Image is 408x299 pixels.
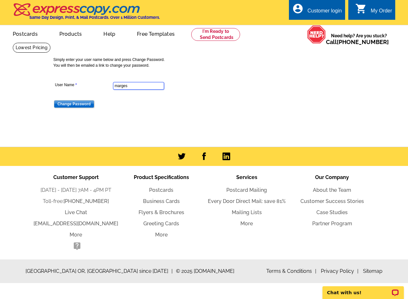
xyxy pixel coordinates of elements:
li: Toll-free: [33,198,119,205]
a: Products [49,26,92,41]
a: Flyers & Brochures [139,209,184,215]
a: More [240,221,253,227]
a: Every Door Direct Mail: save 81% [208,198,286,204]
span: [GEOGRAPHIC_DATA] OR, [GEOGRAPHIC_DATA] since [DATE] [26,267,173,275]
a: [EMAIL_ADDRESS][DOMAIN_NAME] [34,221,118,227]
span: Our Company [315,174,349,180]
p: Simply enter your user name below and press Change Password. You will then be emailed a link to c... [53,57,360,68]
a: Business Cards [143,198,180,204]
a: Case Studies [316,209,348,215]
span: Customer Support [53,174,99,180]
a: Same Day Design, Print, & Mail Postcards. Over 1 Million Customers. [13,8,160,20]
a: Postcards [3,26,48,41]
a: About the Team [313,187,351,193]
a: Live Chat [65,209,87,215]
a: Sitemap [363,268,382,274]
a: Postcard Mailing [226,187,267,193]
a: Mailing Lists [232,209,262,215]
img: help [307,25,326,44]
a: More [70,232,82,238]
a: shopping_cart My Order [355,7,392,15]
h4: Same Day Design, Print, & Mail Postcards. Over 1 Million Customers. [29,15,160,20]
a: [PHONE_NUMBER] [64,198,109,204]
li: [DATE] - [DATE] 7AM - 4PM PT [33,186,119,194]
span: Services [236,174,257,180]
a: Customer Success Stories [300,198,364,204]
a: Free Templates [127,26,185,41]
a: Partner Program [312,221,352,227]
div: My Order [371,8,392,17]
div: Customer login [307,8,342,17]
span: Call [326,39,389,45]
a: Terms & Conditions [266,268,316,274]
a: More [155,232,168,238]
a: Privacy Policy [321,268,359,274]
span: © 2025 [DOMAIN_NAME] [176,267,234,275]
a: Greeting Cards [143,221,179,227]
a: Postcards [149,187,173,193]
span: Product Specifications [134,174,189,180]
i: shopping_cart [355,3,367,14]
input: Change Password [54,100,94,108]
a: account_circle Customer login [292,7,342,15]
a: [PHONE_NUMBER] [337,39,389,45]
span: Need help? Are you stuck? [326,33,392,45]
i: account_circle [292,3,304,14]
label: User Name [55,82,112,88]
iframe: LiveChat chat widget [318,279,408,299]
a: Help [93,26,125,41]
